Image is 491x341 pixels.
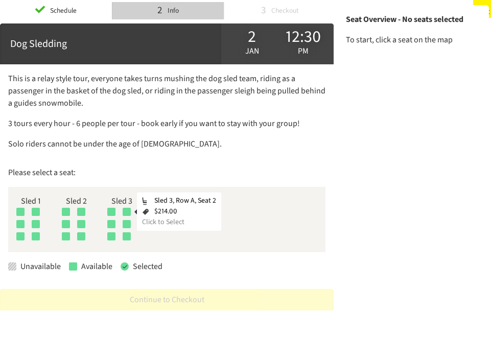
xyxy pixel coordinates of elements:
[112,2,224,19] li: 2 Info
[10,36,211,52] div: Dog Sledding
[226,28,277,60] div: Jan
[46,3,77,18] div: Schedule
[226,30,277,44] div: 2
[62,195,91,207] div: Sled 2
[16,260,61,273] div: Unavailable
[277,30,329,44] div: 12:30
[8,138,325,150] p: Solo riders cannot be under the age of [DEMOGRAPHIC_DATA].
[346,14,463,25] span: Seat Overview - No seats selected
[8,166,325,179] p: Please select a seat:
[129,260,162,273] div: Selected
[268,3,299,18] div: Checkout
[16,195,45,207] div: Sled 1
[164,3,179,18] div: Info
[224,2,336,19] li: 3 Checkout
[107,195,136,207] div: Sled 3
[261,3,266,18] div: 3
[77,260,112,273] div: Available
[8,72,325,109] p: This is a relay style tour, everyone takes turns mushing the dog sled team, riding as a passenger...
[157,3,162,18] div: 2
[277,44,329,58] div: pm
[346,26,481,46] div: To start, click a seat on the map
[8,117,325,130] p: 3 tours every hour - 6 people per tour - book early if you want to stay with your group!
[221,23,334,64] div: 2 Jan 12:30 pm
